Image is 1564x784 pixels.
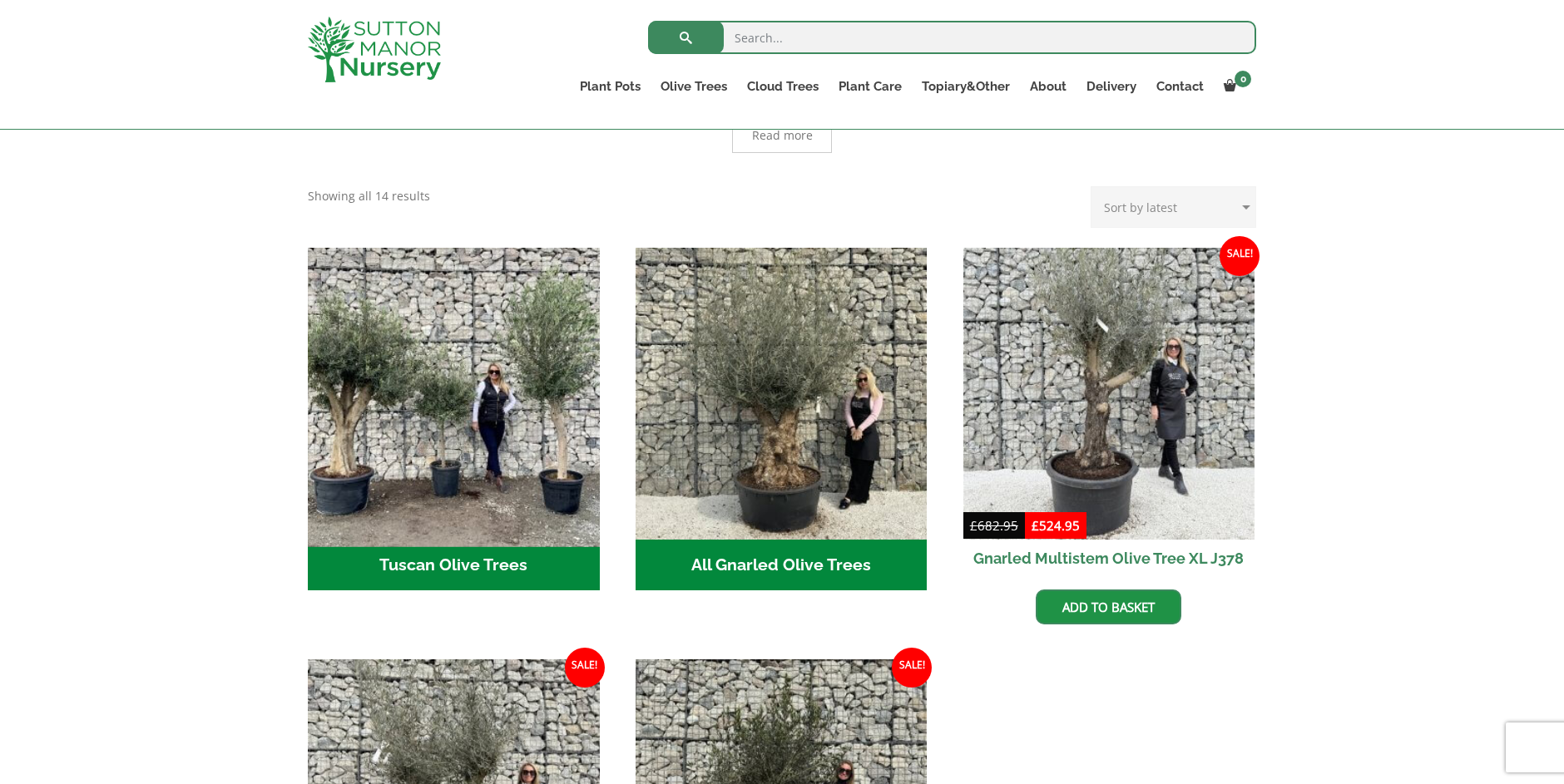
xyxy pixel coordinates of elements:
[970,517,1018,534] bdi: 682.95
[636,248,928,590] a: Visit product category All Gnarled Olive Trees
[651,75,737,98] a: Olive Trees
[636,248,928,540] img: All Gnarled Olive Trees
[308,186,430,206] p: Showing all 14 results
[1214,75,1256,98] a: 0
[912,75,1020,98] a: Topiary&Other
[892,648,932,688] span: Sale!
[829,75,912,98] a: Plant Care
[1220,236,1260,276] span: Sale!
[1235,71,1251,87] span: 0
[1020,75,1076,98] a: About
[570,75,651,98] a: Plant Pots
[300,240,606,546] img: Tuscan Olive Trees
[1036,589,1181,624] a: Add to basket: “Gnarled Multistem Olive Tree XL J378”
[648,21,1256,54] input: Search...
[308,540,600,591] h2: Tuscan Olive Trees
[308,17,441,82] img: logo
[1032,517,1080,534] bdi: 524.95
[1032,517,1039,534] span: £
[963,248,1255,577] a: Sale! Gnarled Multistem Olive Tree XL J378
[308,248,600,590] a: Visit product category Tuscan Olive Trees
[752,130,813,141] span: Read more
[1076,75,1146,98] a: Delivery
[970,517,977,534] span: £
[636,540,928,591] h2: All Gnarled Olive Trees
[565,648,605,688] span: Sale!
[963,248,1255,540] img: Gnarled Multistem Olive Tree XL J378
[1091,186,1256,228] select: Shop order
[963,540,1255,577] h2: Gnarled Multistem Olive Tree XL J378
[1146,75,1214,98] a: Contact
[737,75,829,98] a: Cloud Trees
